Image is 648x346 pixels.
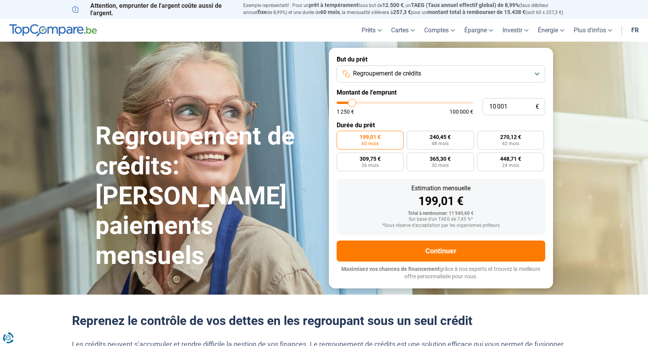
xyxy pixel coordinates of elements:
[72,313,576,328] h2: Reprenez le contrôle de vos dettes en les regroupant sous un seul crédit
[360,134,381,140] span: 199,01 €
[9,24,97,37] img: TopCompare
[627,19,643,42] a: fr
[357,19,386,42] a: Prêts
[500,156,521,162] span: 448,71 €
[498,19,533,42] a: Investir
[502,163,519,168] span: 24 mois
[432,163,449,168] span: 30 mois
[569,19,617,42] a: Plus d'infos
[536,104,539,110] span: €
[343,185,539,191] div: Estimation mensuelle
[337,56,545,63] label: But du prêt
[243,2,576,16] p: Exemple représentatif : Pour un tous but de , un (taux débiteur annuel de 8,99%) et une durée de ...
[337,265,545,281] p: grâce à nos experts et trouvez la meilleure offre personnalisée pour vous.
[337,241,545,262] button: Continuer
[337,109,354,114] span: 1 250 €
[432,141,449,146] span: 48 mois
[343,223,539,228] div: *Sous réserve d'acceptation par les organismes prêteurs
[337,65,545,83] button: Regroupement de crédits
[502,141,519,146] span: 42 mois
[337,89,545,96] label: Montant de l'emprunt
[72,2,234,17] p: Attention, emprunter de l'argent coûte aussi de l'argent.
[386,19,420,42] a: Cartes
[382,2,404,8] span: 12.500 €
[95,121,320,271] h1: Regroupement de crédits: [PERSON_NAME] paiements mensuels
[450,109,473,114] span: 100 000 €
[337,121,545,129] label: Durée du prêt
[427,9,525,15] span: montant total à rembourser de 15.438 €
[430,134,451,140] span: 240,45 €
[360,156,381,162] span: 309,75 €
[411,2,519,8] span: TAEG (Taux annuel effectif global) de 8,99%
[393,9,411,15] span: 257,3 €
[343,195,539,207] div: 199,01 €
[362,163,379,168] span: 36 mois
[420,19,460,42] a: Comptes
[362,141,379,146] span: 60 mois
[343,211,539,216] div: Total à rembourser: 11 940,60 €
[320,9,340,15] span: 60 mois
[430,156,451,162] span: 365,30 €
[533,19,569,42] a: Énergie
[341,266,440,272] span: Maximisez vos chances de financement
[309,2,358,8] span: prêt à tempérament
[500,134,521,140] span: 270,12 €
[343,217,539,222] div: Sur base d'un TAEG de 7,45 %*
[258,9,267,15] span: fixe
[460,19,498,42] a: Épargne
[353,69,421,78] span: Regroupement de crédits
